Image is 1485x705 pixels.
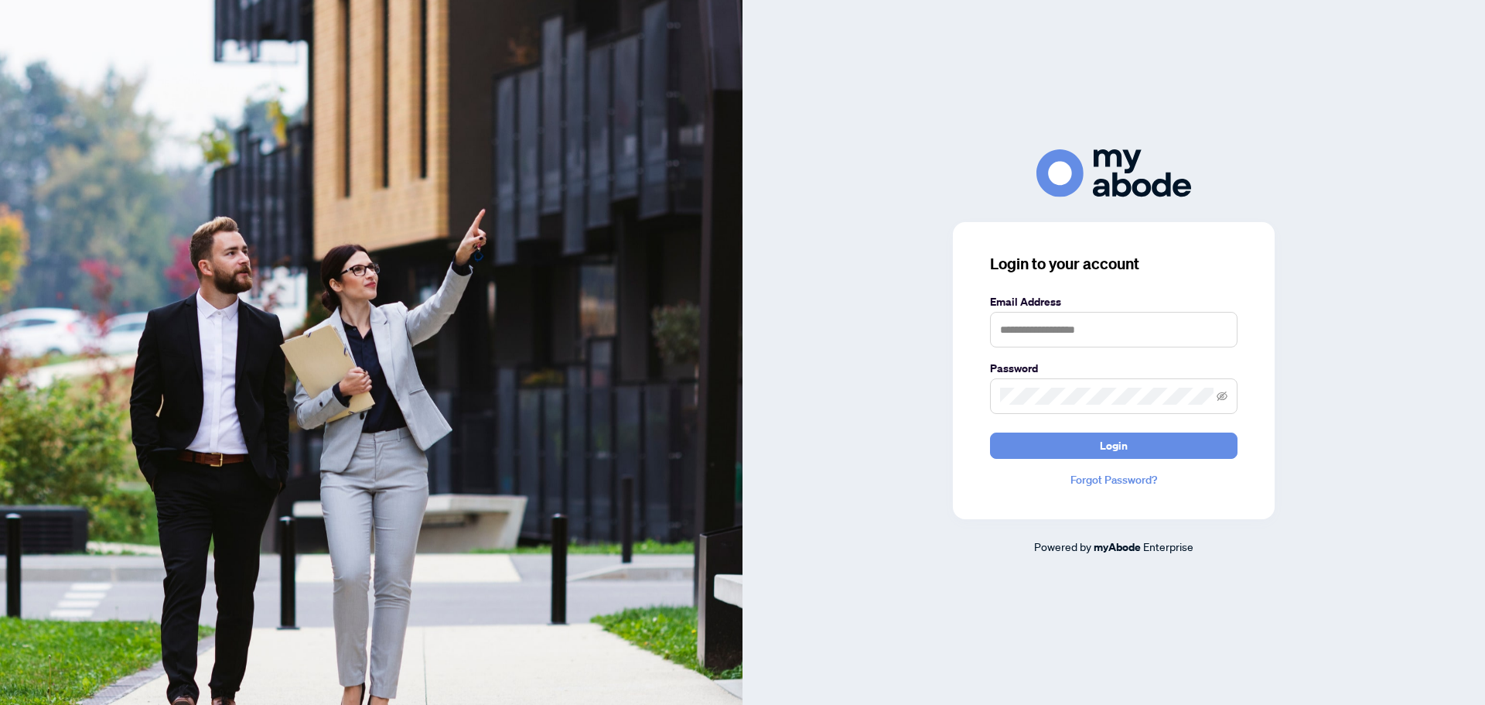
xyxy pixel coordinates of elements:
[1217,391,1227,402] span: eye-invisible
[1143,539,1193,553] span: Enterprise
[990,360,1237,377] label: Password
[1100,433,1128,458] span: Login
[1094,539,1141,556] a: myAbode
[1036,149,1191,197] img: ma-logo
[990,293,1237,310] label: Email Address
[990,471,1237,488] a: Forgot Password?
[990,433,1237,459] button: Login
[1034,539,1091,553] span: Powered by
[990,253,1237,275] h3: Login to your account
